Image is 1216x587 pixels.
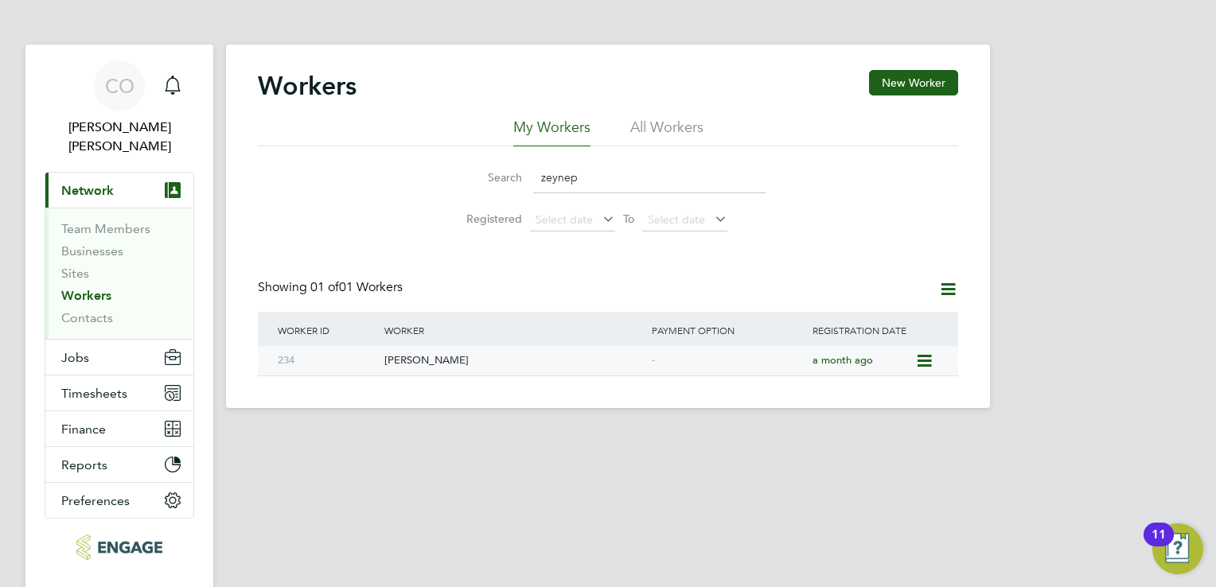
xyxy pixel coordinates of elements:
span: 01 of [310,279,339,295]
div: Worker ID [274,312,380,348]
div: 234 [274,346,380,375]
button: Timesheets [45,375,193,410]
li: My Workers [513,118,590,146]
input: Name, email or phone number [533,162,766,193]
div: 11 [1152,535,1166,555]
button: Preferences [45,483,193,518]
a: Go to home page [45,535,194,560]
span: Select date [648,212,705,227]
div: - [648,346,809,375]
span: Finance [61,422,106,437]
label: Search [450,170,522,185]
span: To [618,208,639,229]
button: Network [45,173,193,208]
button: New Worker [869,70,958,95]
span: Reports [61,457,107,472]
button: Finance [45,411,193,446]
h2: Workers [258,70,357,102]
span: 01 Workers [310,279,403,295]
div: Payment Option [648,312,809,348]
a: 234[PERSON_NAME]-a month ago [274,345,915,359]
div: Worker [380,312,648,348]
img: carbonrecruitment-logo-retina.png [76,535,162,560]
a: CO[PERSON_NAME] [PERSON_NAME] [45,60,194,156]
a: Sites [61,266,89,281]
div: Network [45,208,193,339]
span: Timesheets [61,386,127,401]
button: Open Resource Center, 11 new notifications [1152,523,1203,574]
span: Preferences [61,493,130,508]
a: Workers [61,288,111,303]
div: Registration Date [809,312,942,348]
a: Contacts [61,310,113,325]
div: Showing [258,279,406,296]
li: All Workers [630,118,703,146]
div: [PERSON_NAME] [380,346,648,375]
button: Jobs [45,340,193,375]
span: Network [61,183,114,198]
a: Team Members [61,221,150,236]
span: a month ago [813,353,873,367]
span: Connor O'sullivan [45,118,194,156]
span: Select date [536,212,593,227]
span: CO [105,76,134,96]
a: Businesses [61,243,123,259]
button: Reports [45,447,193,482]
span: Jobs [61,350,89,365]
label: Registered [450,212,522,226]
